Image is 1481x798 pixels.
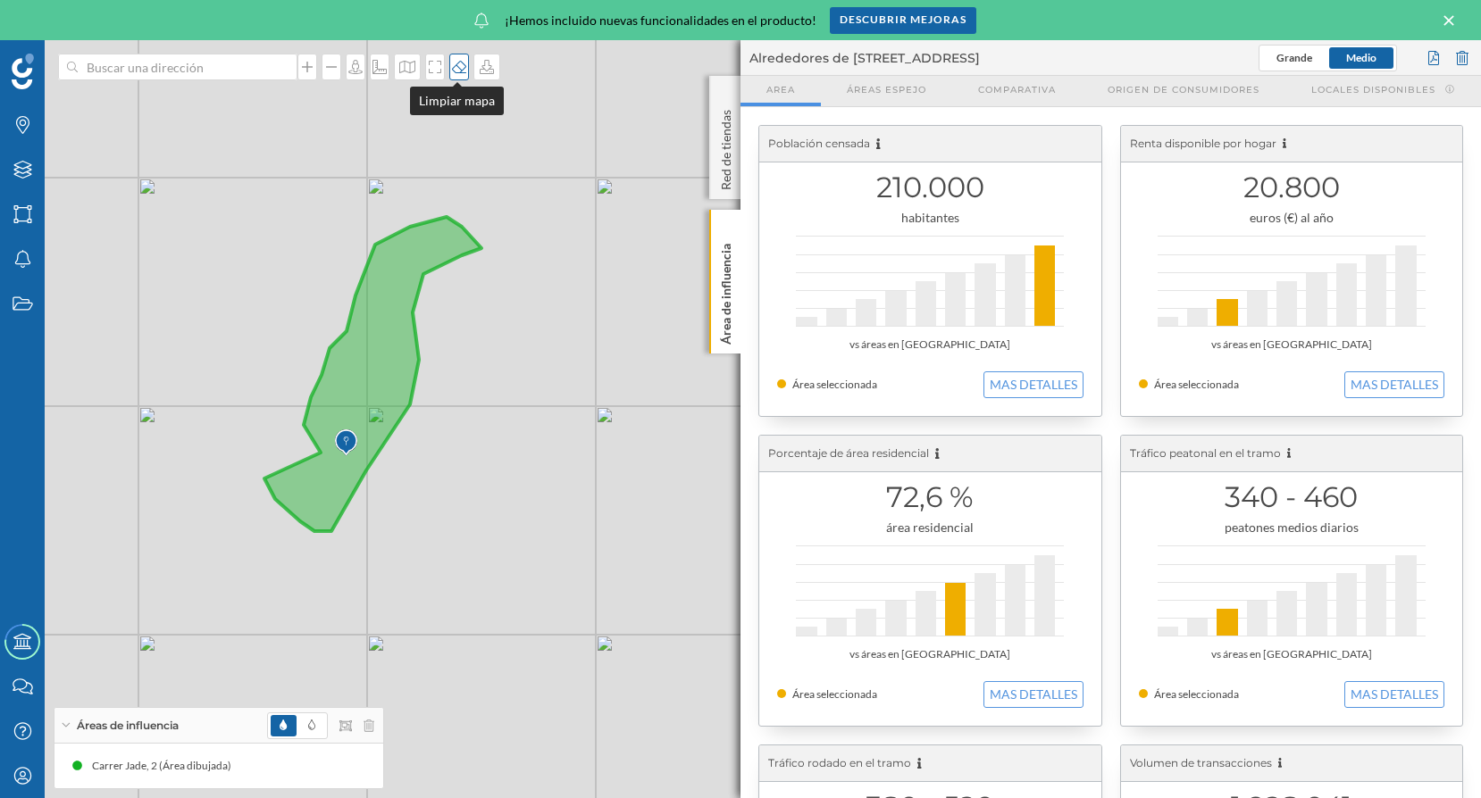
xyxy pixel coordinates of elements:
[777,645,1084,663] div: vs áreas en [GEOGRAPHIC_DATA]
[1139,170,1445,204] h1: 20.800
[847,83,926,96] span: Áreas espejo
[335,425,357,461] img: Marker
[1344,371,1444,398] button: MAS DETALLES
[766,83,795,96] span: Area
[12,54,34,89] img: Geoblink Logo
[1154,687,1239,701] span: Área seleccionada
[717,237,735,345] p: Área de influencia
[1108,83,1259,96] span: Origen de consumidores
[792,378,877,391] span: Área seleccionada
[505,12,816,29] span: ¡Hemos incluido nuevas funcionalidades en el producto!
[1139,519,1445,536] div: peatones medios diarios
[1121,745,1463,782] div: Volumen de transacciones
[759,126,1101,162] div: Población censada
[777,519,1084,536] div: área residencial
[1276,51,1312,64] span: Grande
[1344,681,1444,708] button: MAS DETALLES
[983,371,1084,398] button: MAS DETALLES
[1139,209,1445,227] div: euros (€) al año
[983,681,1084,708] button: MAS DETALLES
[77,718,179,734] span: Áreas de influencia
[717,103,735,190] p: Red de tiendas
[1121,126,1463,162] div: Renta disponible por hogar
[1139,480,1445,514] h1: 340 - 460
[92,757,240,775] div: Carrer Jade, 2 (Área dibujada)
[410,87,504,115] div: Limpiar mapa
[759,745,1101,782] div: Tráfico rodado en el tramo
[978,83,1056,96] span: Comparativa
[1121,436,1463,472] div: Tráfico peatonal en el tramo
[749,49,980,67] span: Alrededores de [STREET_ADDRESS]
[777,336,1084,353] div: vs áreas en [GEOGRAPHIC_DATA]
[36,12,99,29] span: Soporte
[1311,83,1435,96] span: Locales disponibles
[777,480,1084,514] h1: 72,6 %
[1139,645,1445,663] div: vs áreas en [GEOGRAPHIC_DATA]
[1139,336,1445,353] div: vs áreas en [GEOGRAPHIC_DATA]
[1154,378,1239,391] span: Área seleccionada
[777,209,1084,227] div: habitantes
[792,687,877,701] span: Área seleccionada
[1346,51,1376,64] span: Medio
[759,436,1101,472] div: Porcentaje de área residencial
[777,170,1084,204] h1: 210.000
